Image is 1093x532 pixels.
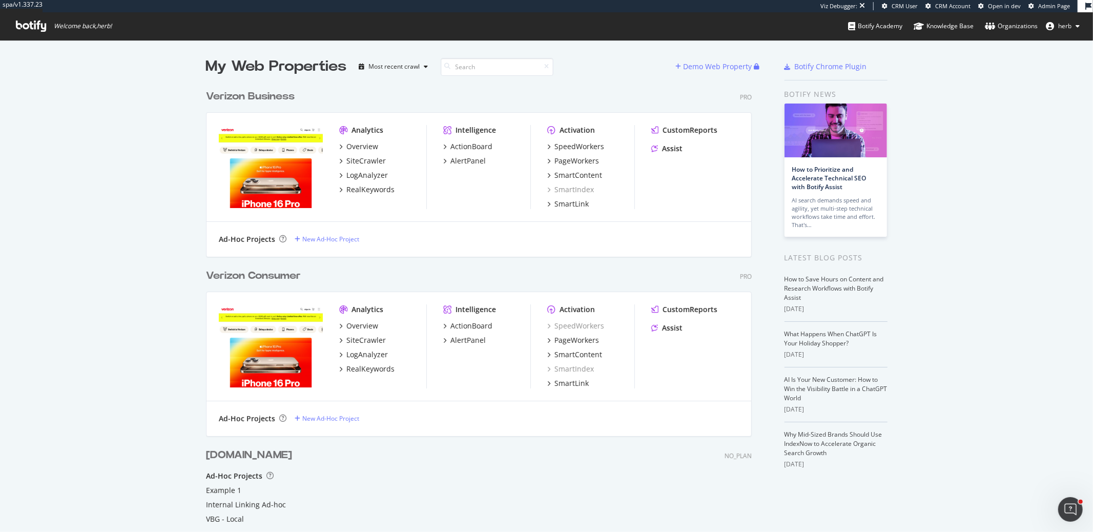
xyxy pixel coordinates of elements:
a: CustomReports [651,304,717,315]
div: [DATE] [785,405,888,414]
button: Most recent crawl [355,58,432,75]
div: Botify Chrome Plugin [795,62,867,72]
a: VBG - Local [206,514,244,524]
a: Why Mid-Sized Brands Should Use IndexNow to Accelerate Organic Search Growth [785,430,882,457]
a: SmartContent [547,350,602,360]
div: Ad-Hoc Projects [219,414,275,424]
div: Analytics [352,304,383,315]
div: Ad-Hoc Projects [206,471,262,481]
a: Organizations [985,12,1038,40]
img: Verizon.com/business [219,125,323,208]
div: SmartLink [554,199,589,209]
div: SiteCrawler [346,335,386,345]
div: ActionBoard [450,141,492,152]
a: SmartIndex [547,364,594,374]
a: Botify Academy [848,12,902,40]
div: Botify Academy [848,21,902,31]
button: herb [1038,18,1088,34]
div: AI search demands speed and agility, yet multi-step technical workflows take time and effort. Tha... [792,196,879,229]
span: Open in dev [988,2,1021,10]
div: Overview [346,321,378,331]
a: SmartLink [547,378,589,388]
div: SpeedWorkers [554,141,604,152]
a: AlertPanel [443,335,486,345]
div: LogAnalyzer [346,170,388,180]
a: Knowledge Base [914,12,974,40]
div: SmartLink [554,378,589,388]
div: [DATE] [785,460,888,469]
a: Admin Page [1028,2,1070,10]
div: Latest Blog Posts [785,252,888,263]
span: CRM User [892,2,918,10]
a: Assist [651,323,683,333]
a: SpeedWorkers [547,321,604,331]
a: Open in dev [978,2,1021,10]
a: SmartLink [547,199,589,209]
div: Organizations [985,21,1038,31]
div: Intelligence [456,125,496,135]
input: Search [441,58,553,76]
div: New Ad-Hoc Project [302,235,359,243]
div: Demo Web Property [684,62,752,72]
a: SiteCrawler [339,335,386,345]
a: LogAnalyzer [339,170,388,180]
div: Viz Debugger: [820,2,857,10]
div: [DATE] [785,350,888,359]
div: Knowledge Base [914,21,974,31]
a: RealKeywords [339,364,395,374]
a: SpeedWorkers [547,141,604,152]
div: Ad-Hoc Projects [219,234,275,244]
a: How to Prioritize and Accelerate Technical SEO with Botify Assist [792,165,867,191]
a: CustomReports [651,125,717,135]
a: SiteCrawler [339,156,386,166]
a: Verizon Business [206,89,299,104]
div: NO_PLAN [725,452,752,460]
div: Activation [560,304,595,315]
a: Botify Chrome Plugin [785,62,867,72]
a: ActionBoard [443,141,492,152]
span: Welcome back, herb ! [54,22,112,30]
a: Verizon Consumer [206,269,305,283]
div: CustomReports [663,304,717,315]
div: PageWorkers [554,156,599,166]
img: verizon.com [219,304,323,387]
a: AI Is Your New Customer: How to Win the Visibility Battle in a ChatGPT World [785,375,888,402]
div: Botify news [785,89,888,100]
div: RealKeywords [346,364,395,374]
a: PageWorkers [547,156,599,166]
div: Assist [662,323,683,333]
a: New Ad-Hoc Project [295,414,359,423]
div: Pro [740,272,752,281]
div: SmartIndex [547,185,594,195]
img: How to Prioritize and Accelerate Technical SEO with Botify Assist [785,104,887,157]
div: PageWorkers [554,335,599,345]
a: CRM Account [925,2,971,10]
div: SmartContent [554,170,602,180]
span: Admin Page [1038,2,1070,10]
div: Pro [740,93,752,101]
div: ActionBoard [450,321,492,331]
a: Example 1 [206,485,241,496]
div: Intelligence [456,304,496,315]
a: What Happens When ChatGPT Is Your Holiday Shopper? [785,330,877,347]
div: Activation [560,125,595,135]
a: CRM User [882,2,918,10]
div: SiteCrawler [346,156,386,166]
button: Demo Web Property [676,58,754,75]
div: SmartContent [554,350,602,360]
a: RealKeywords [339,185,395,195]
div: Verizon Business [206,89,295,104]
span: CRM Account [935,2,971,10]
a: Demo Web Property [676,62,754,71]
a: PageWorkers [547,335,599,345]
div: [DATE] [785,304,888,314]
a: Assist [651,144,683,154]
a: Overview [339,141,378,152]
iframe: Intercom live chat [1058,497,1083,522]
a: Internal Linking Ad-hoc [206,500,286,510]
a: ActionBoard [443,321,492,331]
a: New Ad-Hoc Project [295,235,359,243]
